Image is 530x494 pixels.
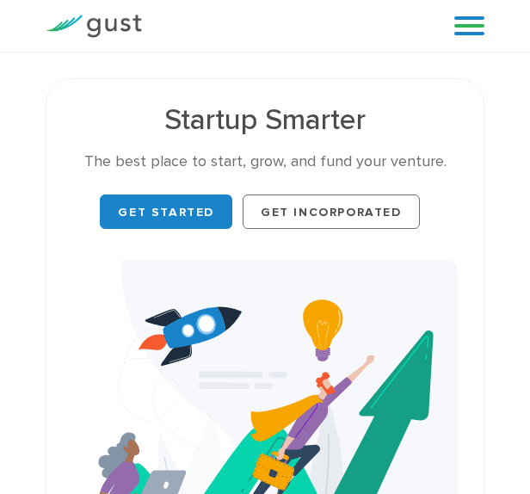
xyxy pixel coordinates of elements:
div: The best place to start, grow, and fund your venture. [72,151,458,172]
h1: Startup Smarter [72,105,458,134]
a: Get Incorporated [243,195,420,229]
a: Get Started [100,195,232,229]
img: Gust Logo [46,15,142,38]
